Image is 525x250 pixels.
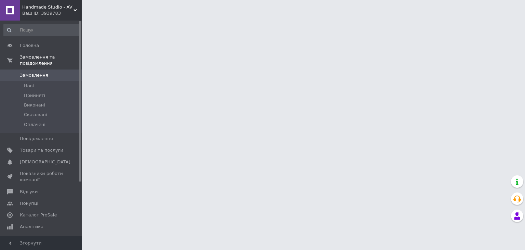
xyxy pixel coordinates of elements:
[22,4,73,10] span: Handmade Studio - AV
[20,42,39,49] span: Головна
[20,235,63,248] span: Інструменти веб-майстра та SEO
[22,10,82,16] div: Ваш ID: 3939783
[20,189,38,195] span: Відгуки
[24,92,45,99] span: Прийняті
[20,72,48,78] span: Замовлення
[20,212,57,218] span: Каталог ProSale
[24,112,47,118] span: Скасовані
[20,171,63,183] span: Показники роботи компанії
[20,224,43,230] span: Аналітика
[20,200,38,207] span: Покупці
[3,24,81,36] input: Пошук
[20,159,70,165] span: [DEMOGRAPHIC_DATA]
[20,147,63,153] span: Товари та послуги
[24,83,34,89] span: Нові
[24,122,45,128] span: Оплачені
[20,136,53,142] span: Повідомлення
[24,102,45,108] span: Виконані
[20,54,82,66] span: Замовлення та повідомлення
